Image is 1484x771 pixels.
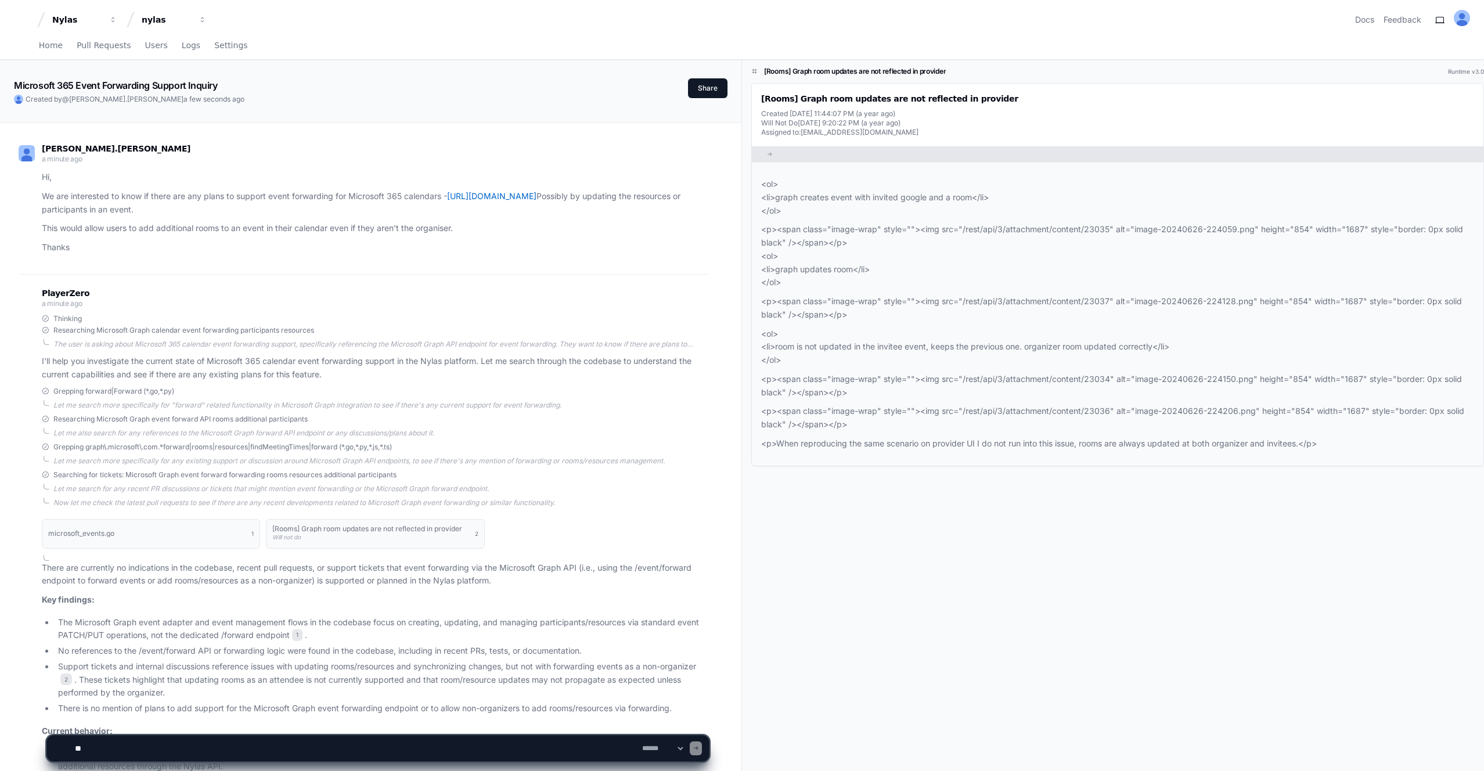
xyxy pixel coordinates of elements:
[798,118,901,127] span: [DATE] 9:20:22 PM (a year ago)
[1384,14,1421,26] button: Feedback
[761,178,1474,217] p: <ol> <li>graph creates event with invited google and a room</li> </ol>
[55,660,709,700] li: Support tickets and internal discussions reference issues with updating rooms/resources and synch...
[42,519,260,548] button: microsoft_events.go1
[55,616,709,643] li: The Microsoft Graph event adapter and event management flows in the codebase focus on creating, u...
[26,95,244,104] span: Created by
[761,373,1474,399] p: <p><span class="image-wrap" style=""><img src="/rest/api/3/attachment/content/23034" alt="image-2...
[272,534,301,541] span: Will not do
[53,326,314,335] span: Researching Microsoft Graph calendar event forwarding participants resources
[42,154,82,163] span: a minute ago
[69,95,183,103] span: [PERSON_NAME].[PERSON_NAME]
[42,190,709,217] p: We are interested to know if there are any plans to support event forwarding for Microsoft 365 ca...
[77,33,131,59] a: Pull Requests
[53,456,709,466] div: Let me search more specifically for any existing support or discussion around Microsoft Graph API...
[761,118,1474,128] div: Will Not Do
[761,93,1474,105] div: [Rooms] Graph room updates are not reflected in provider
[764,67,946,76] h1: [Rooms] Graph room updates are not reflected in provider
[145,33,168,59] a: Users
[53,442,392,452] span: Grepping graph\.microsoft\.com.*forward|rooms|resources|findMeetingTimes|forward (*.go,*.py,*.js,...
[266,519,484,548] button: [Rooms] Graph room updates are not reflected in providerWill not do2
[42,144,190,153] span: [PERSON_NAME].[PERSON_NAME]
[52,14,102,26] div: Nylas
[39,42,63,49] span: Home
[182,42,200,49] span: Logs
[42,171,709,184] p: Hi,
[761,405,1474,431] p: <p><span class="image-wrap" style=""><img src="/rest/api/3/attachment/content/23036" alt="image-2...
[53,498,709,507] div: Now let me check the latest pull requests to see if there are any recent developments related to ...
[801,128,919,136] a: [EMAIL_ADDRESS][DOMAIN_NAME]
[53,387,174,396] span: Grepping forward|Forward (*.go,*.py)
[42,561,709,588] p: There are currently no indications in the codebase, recent pull requests, or support tickets that...
[42,290,89,297] span: PlayerZero
[48,9,122,30] button: Nylas
[62,95,69,103] span: @
[1355,14,1374,26] a: Docs
[14,80,218,91] app-text-character-animate: Microsoft 365 Event Forwarding Support Inquiry
[53,428,709,438] div: Let me also search for any references to the Microsoft Graph forward API endpoint or any discussi...
[761,437,1474,451] p: <p>When reproducing the same scenario on provider UI I do not run into this issue, rooms are alwa...
[761,223,1474,289] p: <p><span class="image-wrap" style=""><img src="/rest/api/3/attachment/content/23035" alt="image-2...
[55,644,709,658] li: No references to the /event/forward API or forwarding logic were found in the codebase, including...
[42,241,709,254] p: Thanks
[53,314,82,323] span: Thinking
[53,415,308,424] span: Researching Microsoft Graph event forward API rooms additional participants
[39,33,63,59] a: Home
[761,327,1474,367] p: <ol> <li>room is not updated in the invitee event, keeps the previous one. organizer room updated...
[1448,67,1484,76] div: Runtime v3.0
[60,673,72,685] span: 2
[1454,10,1470,26] img: ALV-UjU-Uivu_cc8zlDcn2c9MNEgVYayUocKx0gHV_Yy_SMunaAAd7JZxK5fgww1Mi-cdUJK5q-hvUHnPErhbMG5W0ta4bF9-...
[182,33,200,59] a: Logs
[53,401,709,410] div: Let me search more specifically for "forward" related functionality in Microsoft Graph integratio...
[42,355,709,381] p: I'll help you investigate the current state of Microsoft 365 calendar event forwarding support in...
[761,128,1474,137] div: Assigned to:
[251,529,254,538] span: 1
[292,629,302,641] span: 1
[53,340,709,349] div: The user is asking about Microsoft 365 calendar event forwarding support, specifically referencin...
[53,470,397,480] span: Searching for tickets: Microsoft Graph event forward forwarding rooms resources additional partic...
[42,595,95,604] strong: Key findings:
[183,95,244,103] span: a few seconds ago
[77,42,131,49] span: Pull Requests
[447,191,536,201] a: [URL][DOMAIN_NAME]
[48,530,114,537] h1: microsoft_events.go
[1447,733,1478,764] iframe: Open customer support
[688,78,727,98] button: Share
[14,95,23,104] img: ALV-UjU-Uivu_cc8zlDcn2c9MNEgVYayUocKx0gHV_Yy_SMunaAAd7JZxK5fgww1Mi-cdUJK5q-hvUHnPErhbMG5W0ta4bF9-...
[145,42,168,49] span: Users
[137,9,211,30] button: nylas
[214,33,247,59] a: Settings
[42,222,709,235] p: This would allow users to add additional rooms to an event in their calendar even if they aren't ...
[42,299,82,308] span: a minute ago
[142,14,192,26] div: nylas
[19,145,35,161] img: ALV-UjU-Uivu_cc8zlDcn2c9MNEgVYayUocKx0gHV_Yy_SMunaAAd7JZxK5fgww1Mi-cdUJK5q-hvUHnPErhbMG5W0ta4bF9-...
[761,109,1474,118] div: Created [DATE] 11:44:07 PM (a year ago)
[475,529,478,538] span: 2
[761,295,1474,322] p: <p><span class="image-wrap" style=""><img src="/rest/api/3/attachment/content/23037" alt="image-2...
[272,525,462,532] h1: [Rooms] Graph room updates are not reflected in provider
[214,42,247,49] span: Settings
[55,702,709,715] li: There is no mention of plans to add support for the Microsoft Graph event forwarding endpoint or ...
[53,484,709,493] div: Let me search for any recent PR discussions or tickets that might mention event forwarding or the...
